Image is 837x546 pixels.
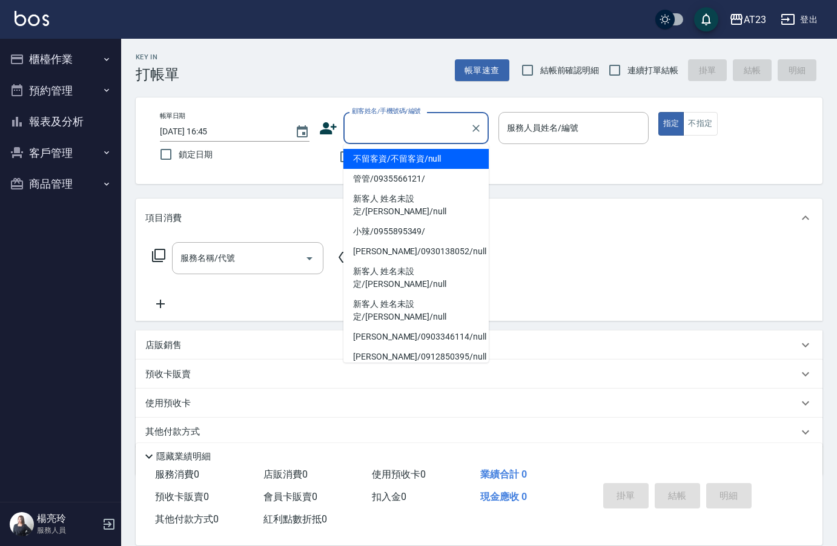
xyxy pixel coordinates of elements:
[694,7,718,31] button: save
[343,261,489,294] li: 新客人 姓名未設定/[PERSON_NAME]/null
[145,397,191,410] p: 使用預收卡
[683,112,717,136] button: 不指定
[288,117,317,146] button: Choose date, selected date is 2025-08-11
[145,368,191,381] p: 預收卡販賣
[136,360,822,389] div: 預收卡販賣
[263,469,308,480] span: 店販消費 0
[10,512,34,536] img: Person
[744,12,766,27] div: AT23
[343,149,489,169] li: 不留客資/不留客資/null
[5,106,116,137] button: 報表及分析
[343,347,489,367] li: [PERSON_NAME]/0912850395/null
[136,389,822,418] div: 使用預收卡
[343,327,489,347] li: [PERSON_NAME]/0903346114/null
[455,59,509,82] button: 帳單速查
[156,450,211,463] p: 隱藏業績明細
[15,11,49,26] img: Logo
[372,469,426,480] span: 使用預收卡 0
[343,189,489,222] li: 新客人 姓名未設定/[PERSON_NAME]/null
[160,122,283,142] input: YYYY/MM/DD hh:mm
[343,169,489,189] li: 管管/0935566121/
[145,426,206,439] p: 其他付款方式
[468,120,485,137] button: Clear
[5,44,116,75] button: 櫃檯作業
[155,491,209,502] span: 預收卡販賣 0
[627,64,678,77] span: 連續打單結帳
[343,242,489,261] li: [PERSON_NAME]/0930138052/null
[263,513,327,525] span: 紅利點數折抵 0
[372,491,406,502] span: 扣入金 0
[724,7,771,32] button: AT23
[5,168,116,200] button: 商品管理
[136,418,822,447] div: 其他付款方式
[37,513,99,525] h5: 楊亮玲
[155,469,199,480] span: 服務消費 0
[263,491,317,502] span: 會員卡販賣 0
[352,107,421,116] label: 顧客姓名/手機號碼/編號
[480,491,527,502] span: 現金應收 0
[343,294,489,327] li: 新客人 姓名未設定/[PERSON_NAME]/null
[145,212,182,225] p: 項目消費
[136,53,179,61] h2: Key In
[5,75,116,107] button: 預約管理
[37,525,99,536] p: 服務人員
[658,112,684,136] button: 指定
[136,331,822,360] div: 店販銷售
[136,66,179,83] h3: 打帳單
[136,199,822,237] div: 項目消費
[179,148,213,161] span: 鎖定日期
[540,64,600,77] span: 結帳前確認明細
[155,513,219,525] span: 其他付款方式 0
[776,8,822,31] button: 登出
[160,111,185,120] label: 帳單日期
[145,339,182,352] p: 店販銷售
[343,222,489,242] li: 小辣/0955895349/
[300,249,319,268] button: Open
[480,469,527,480] span: 業績合計 0
[5,137,116,169] button: 客戶管理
